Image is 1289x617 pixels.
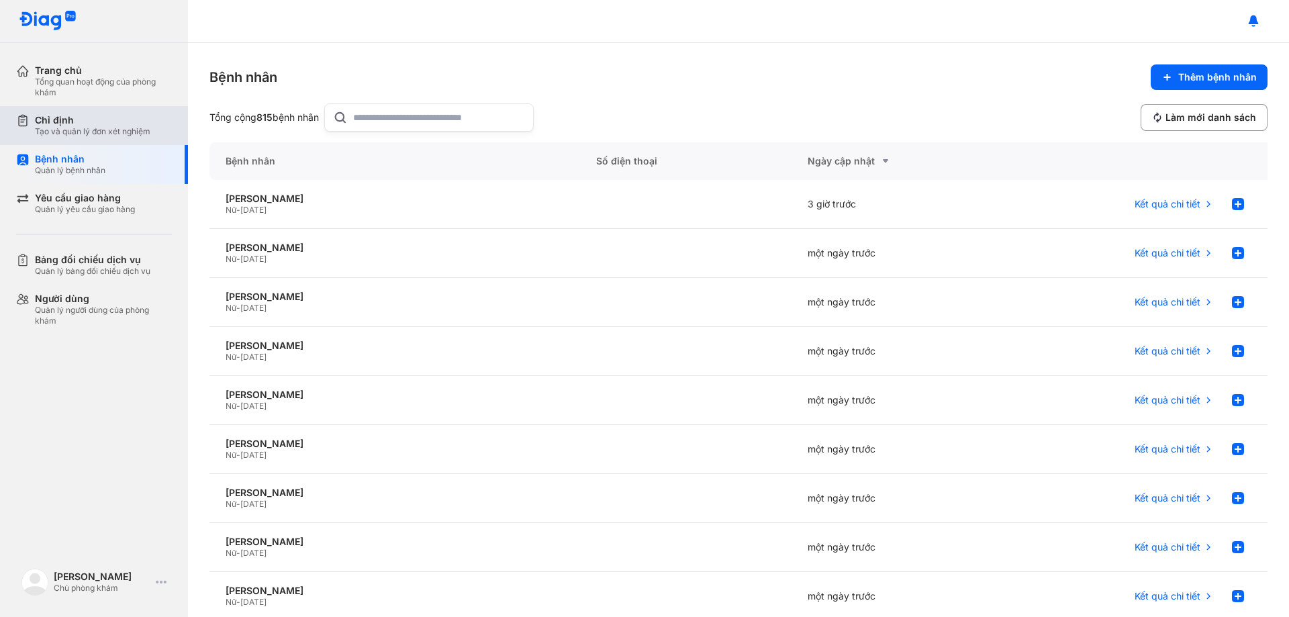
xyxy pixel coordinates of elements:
div: Người dùng [35,293,172,305]
span: Kết quả chi tiết [1135,296,1200,308]
span: Làm mới danh sách [1165,111,1256,124]
span: [DATE] [240,352,267,362]
div: [PERSON_NAME] [226,389,564,401]
span: Nữ [226,303,236,313]
span: Nữ [226,499,236,509]
div: một ngày trước [792,523,1003,572]
span: [DATE] [240,499,267,509]
span: Kết quả chi tiết [1135,198,1200,210]
div: một ngày trước [792,278,1003,327]
span: Nữ [226,205,236,215]
span: 815 [256,111,273,123]
div: Bệnh nhân [35,153,105,165]
div: Tổng quan hoạt động của phòng khám [35,77,172,98]
span: - [236,303,240,313]
span: [DATE] [240,254,267,264]
span: - [236,597,240,607]
div: Trang chủ [35,64,172,77]
div: một ngày trước [792,229,1003,278]
div: Ngày cập nhật [808,153,987,169]
div: [PERSON_NAME] [226,340,564,352]
div: [PERSON_NAME] [226,291,564,303]
div: Bệnh nhân [209,142,580,180]
span: Kết quả chi tiết [1135,345,1200,357]
div: Quản lý bệnh nhân [35,165,105,176]
div: [PERSON_NAME] [226,536,564,548]
div: Bệnh nhân [209,68,277,87]
span: [DATE] [240,548,267,558]
div: [PERSON_NAME] [226,193,564,205]
span: [DATE] [240,303,267,313]
img: logo [19,11,77,32]
span: Kết quả chi tiết [1135,590,1200,602]
div: [PERSON_NAME] [226,438,564,450]
div: Quản lý người dùng của phòng khám [35,305,172,326]
span: - [236,352,240,362]
span: Kết quả chi tiết [1135,541,1200,553]
div: [PERSON_NAME] [226,487,564,499]
div: một ngày trước [792,376,1003,425]
div: [PERSON_NAME] [226,242,564,254]
span: Kết quả chi tiết [1135,394,1200,406]
span: Nữ [226,548,236,558]
span: - [236,401,240,411]
span: Nữ [226,450,236,460]
span: [DATE] [240,450,267,460]
img: logo [21,569,48,596]
div: Bảng đối chiếu dịch vụ [35,254,150,266]
span: Kết quả chi tiết [1135,443,1200,455]
div: Tổng cộng bệnh nhân [209,111,319,124]
div: [PERSON_NAME] [226,585,564,597]
span: - [236,548,240,558]
span: Nữ [226,401,236,411]
span: Nữ [226,254,236,264]
div: Chủ phòng khám [54,583,150,594]
button: Thêm bệnh nhân [1151,64,1268,90]
span: [DATE] [240,205,267,215]
span: - [236,499,240,509]
div: Tạo và quản lý đơn xét nghiệm [35,126,150,137]
span: Nữ [226,352,236,362]
span: Kết quả chi tiết [1135,247,1200,259]
span: [DATE] [240,597,267,607]
span: - [236,254,240,264]
div: [PERSON_NAME] [54,571,150,583]
span: Kết quả chi tiết [1135,492,1200,504]
div: Chỉ định [35,114,150,126]
button: Làm mới danh sách [1141,104,1268,131]
div: Yêu cầu giao hàng [35,192,135,204]
div: Quản lý bảng đối chiếu dịch vụ [35,266,150,277]
div: Số điện thoại [580,142,792,180]
span: [DATE] [240,401,267,411]
div: một ngày trước [792,327,1003,376]
span: - [236,450,240,460]
div: một ngày trước [792,425,1003,474]
span: Thêm bệnh nhân [1178,71,1257,83]
span: - [236,205,240,215]
div: 3 giờ trước [792,180,1003,229]
div: một ngày trước [792,474,1003,523]
span: Nữ [226,597,236,607]
div: Quản lý yêu cầu giao hàng [35,204,135,215]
